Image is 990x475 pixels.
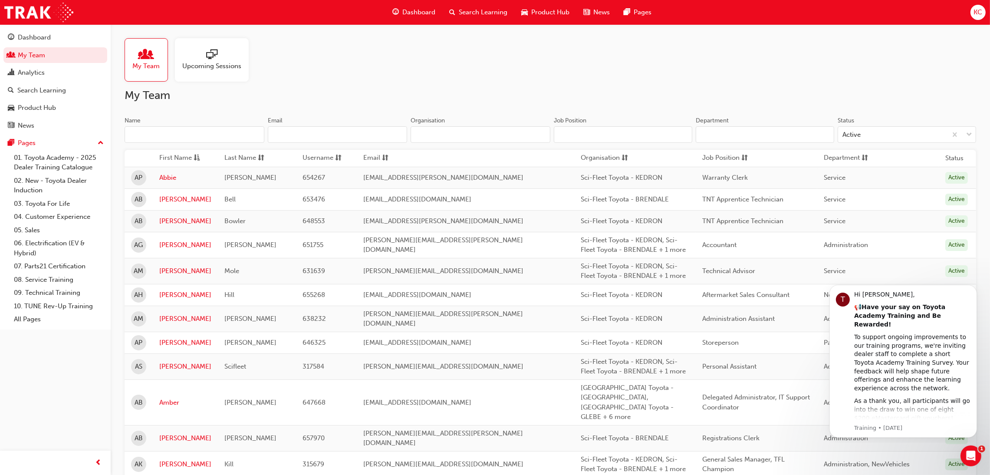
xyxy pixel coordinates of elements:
span: Registrations Clerk [702,434,760,442]
a: Upcoming Sessions [175,38,256,82]
span: AS [135,362,142,372]
div: Pages [18,138,36,148]
span: [PERSON_NAME][EMAIL_ADDRESS][DOMAIN_NAME] [363,460,523,468]
span: [EMAIL_ADDRESS][DOMAIN_NAME] [363,195,471,203]
span: Sci-Fleet Toyota - KEDRON [581,174,662,181]
span: [PERSON_NAME][EMAIL_ADDRESS][PERSON_NAME][DOMAIN_NAME] [363,236,523,254]
span: AG [135,240,143,250]
a: [PERSON_NAME] [159,362,211,372]
a: [PERSON_NAME] [159,459,211,469]
span: Service [824,174,845,181]
span: Storeperson [702,339,739,346]
input: Department [696,126,834,143]
a: news-iconNews [576,3,617,21]
span: Pages [634,7,651,17]
span: guage-icon [8,34,14,42]
span: Sci-Fleet Toyota - KEDRON, Sci-Fleet Toyota - BRENDALE + 1 more [581,455,686,473]
a: 08. Service Training [10,273,107,287]
img: Trak [4,3,73,22]
button: Pages [3,135,107,151]
a: [PERSON_NAME] [159,216,211,226]
span: [PERSON_NAME] [224,241,276,249]
div: Analytics [18,68,45,78]
span: [PERSON_NAME] [224,434,276,442]
span: Delegated Administrator, IT Support Coordinator [702,393,810,411]
span: AB [135,195,143,205]
span: 315679 [303,460,324,468]
span: AM [134,266,144,276]
span: [PERSON_NAME][EMAIL_ADDRESS][DOMAIN_NAME] [363,363,523,370]
span: AB [135,398,143,408]
div: News [18,121,34,131]
span: car-icon [521,7,528,18]
span: [EMAIL_ADDRESS][DOMAIN_NAME] [363,399,471,406]
span: AP [135,338,143,348]
button: Emailsorting-icon [363,153,411,164]
span: 657970 [303,434,325,442]
a: All Pages [10,313,107,326]
a: 01. Toyota Academy - 2025 Dealer Training Catalogue [10,151,107,174]
div: Email [268,116,283,125]
iframe: Intercom live chat [960,445,981,466]
span: [EMAIL_ADDRESS][PERSON_NAME][DOMAIN_NAME] [363,174,523,181]
span: Technical Advisor [702,267,755,275]
a: [PERSON_NAME] [159,290,211,300]
div: Product Hub [18,103,56,113]
span: news-icon [8,122,14,130]
span: Sci-Fleet Toyota - KEDRON [581,315,662,323]
a: 09. Technical Training [10,286,107,300]
span: Service [824,195,845,203]
a: My Team [3,47,107,63]
span: AB [135,433,143,443]
span: [EMAIL_ADDRESS][PERSON_NAME][DOMAIN_NAME] [363,217,523,225]
button: Organisationsorting-icon [581,153,628,164]
span: car-icon [8,104,14,112]
a: News [3,118,107,134]
span: Search Learning [459,7,507,17]
span: [PERSON_NAME] [224,399,276,406]
a: Dashboard [3,30,107,46]
a: [PERSON_NAME] [159,240,211,250]
span: General Sales Manager, TFL Champion [702,455,785,473]
span: 651755 [303,241,323,249]
span: [PERSON_NAME][EMAIL_ADDRESS][PERSON_NAME][DOMAIN_NAME] [363,310,523,328]
span: [PERSON_NAME][EMAIL_ADDRESS][PERSON_NAME][DOMAIN_NAME] [363,429,523,447]
span: [PERSON_NAME] [224,315,276,323]
span: Bell [224,195,236,203]
span: Dashboard [402,7,435,17]
span: Administration [824,241,868,249]
input: Name [125,126,264,143]
a: Amber [159,398,211,408]
span: Administration Assistant [702,315,775,323]
span: sorting-icon [335,153,342,164]
span: AP [135,173,143,183]
a: 04. Customer Experience [10,210,107,224]
a: 03. Toyota For Life [10,197,107,211]
span: Upcoming Sessions [182,61,241,71]
span: down-icon [966,129,972,141]
a: [PERSON_NAME] [159,314,211,324]
span: Aftermarket Sales Consultant [702,291,789,299]
span: people-icon [8,52,14,59]
span: Kill [224,460,234,468]
span: 646325 [303,339,326,346]
a: Search Learning [3,82,107,99]
button: KC [970,5,986,20]
div: Active [945,194,968,205]
span: Mole [224,267,239,275]
span: [GEOGRAPHIC_DATA] Toyota - [GEOGRAPHIC_DATA], [GEOGRAPHIC_DATA] Toyota - GLEBE + 6 more [581,384,674,421]
span: AB [135,216,143,226]
span: First Name [159,153,192,164]
span: Email [363,153,380,164]
span: Service [824,267,845,275]
span: asc-icon [194,153,200,164]
a: [PERSON_NAME] [159,266,211,276]
span: news-icon [583,7,590,18]
a: 10. TUNE Rev-Up Training [10,300,107,313]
